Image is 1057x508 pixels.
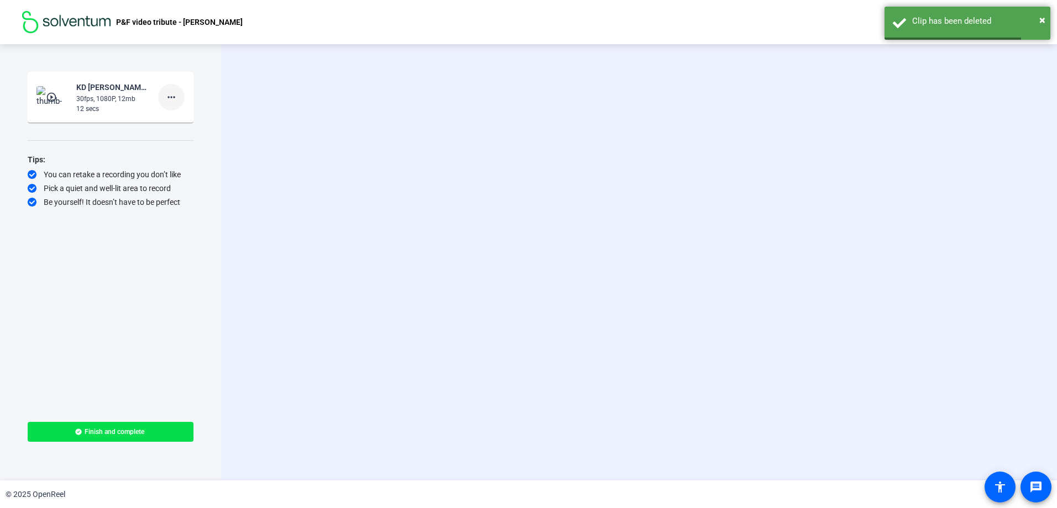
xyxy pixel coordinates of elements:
[912,15,1042,28] div: Clip has been deleted
[76,94,150,104] div: 30fps, 1080P, 12mb
[1039,13,1045,27] span: ×
[1029,480,1043,494] mat-icon: message
[165,91,178,104] mat-icon: more_horiz
[6,489,65,500] div: © 2025 OpenReel
[28,153,193,166] div: Tips:
[28,197,193,208] div: Be yourself! It doesn’t have to be perfect
[36,86,69,108] img: thumb-nail
[993,480,1007,494] mat-icon: accessibility
[76,104,150,114] div: 12 secs
[1039,12,1045,28] button: Close
[28,183,193,194] div: Pick a quiet and well-lit area to record
[28,169,193,180] div: You can retake a recording you don’t like
[46,92,59,103] mat-icon: play_circle_outline
[28,422,193,442] button: Finish and complete
[76,81,150,94] div: KD [PERSON_NAME]-PF Town Hall-P-F video tribute - [PERSON_NAME]-1754941185229-webcam
[116,15,243,29] p: P&F video tribute - [PERSON_NAME]
[85,427,144,436] span: Finish and complete
[22,11,111,33] img: OpenReel logo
